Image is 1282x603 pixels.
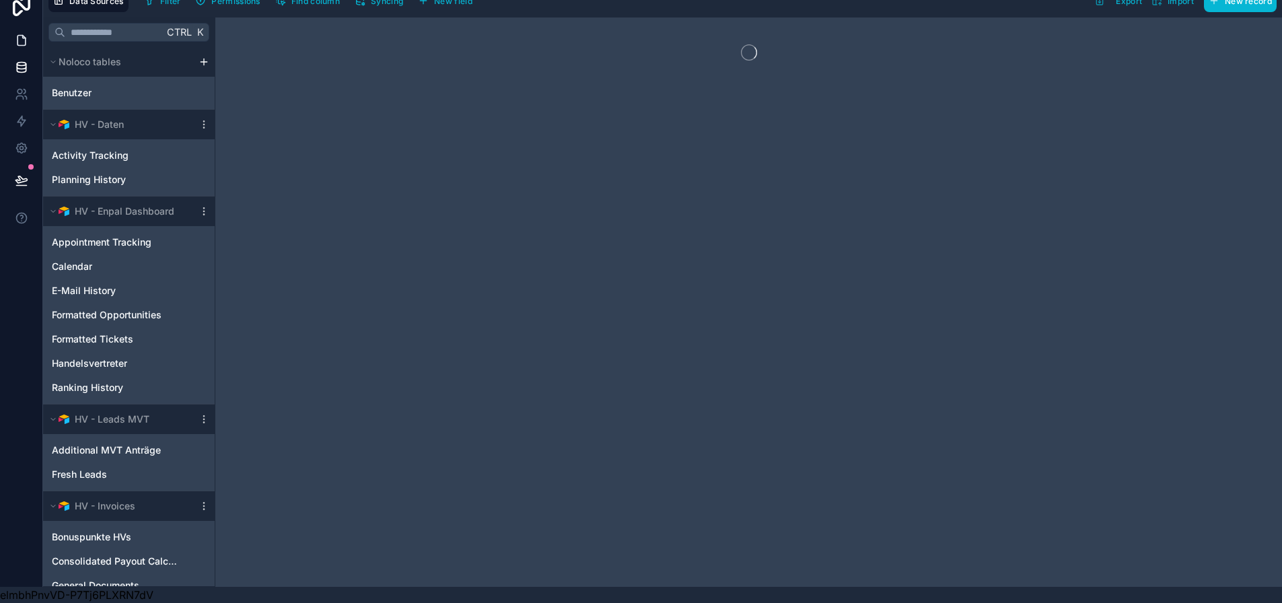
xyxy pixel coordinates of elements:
span: K [195,28,205,37]
span: Ctrl [166,24,193,40]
